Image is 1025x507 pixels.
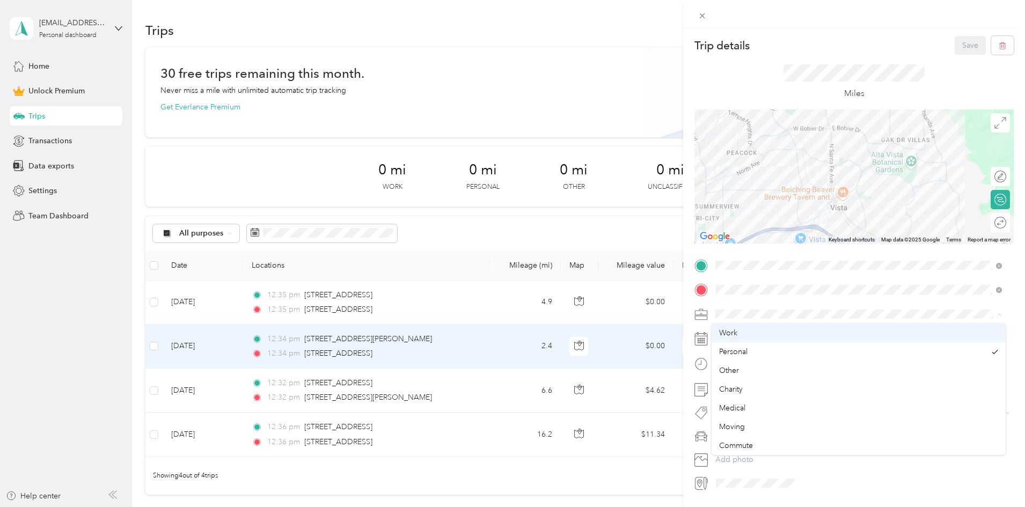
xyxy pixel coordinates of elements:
iframe: Everlance-gr Chat Button Frame [965,447,1025,507]
button: Keyboard shortcuts [829,236,875,244]
span: Charity [719,385,743,394]
span: Medical [719,403,745,413]
span: Map data ©2025 Google [881,237,940,243]
span: Moving [719,422,745,431]
button: Add photo [712,452,1014,467]
span: Other [719,366,739,375]
img: Google [697,230,733,244]
span: Commute [719,441,753,450]
a: Open this area in Google Maps (opens a new window) [697,230,733,244]
a: Terms (opens in new tab) [946,237,961,243]
span: Work [719,328,737,337]
span: Personal [719,347,748,356]
p: Miles [844,87,865,100]
p: Trip details [694,38,750,53]
a: Report a map error [968,237,1011,243]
